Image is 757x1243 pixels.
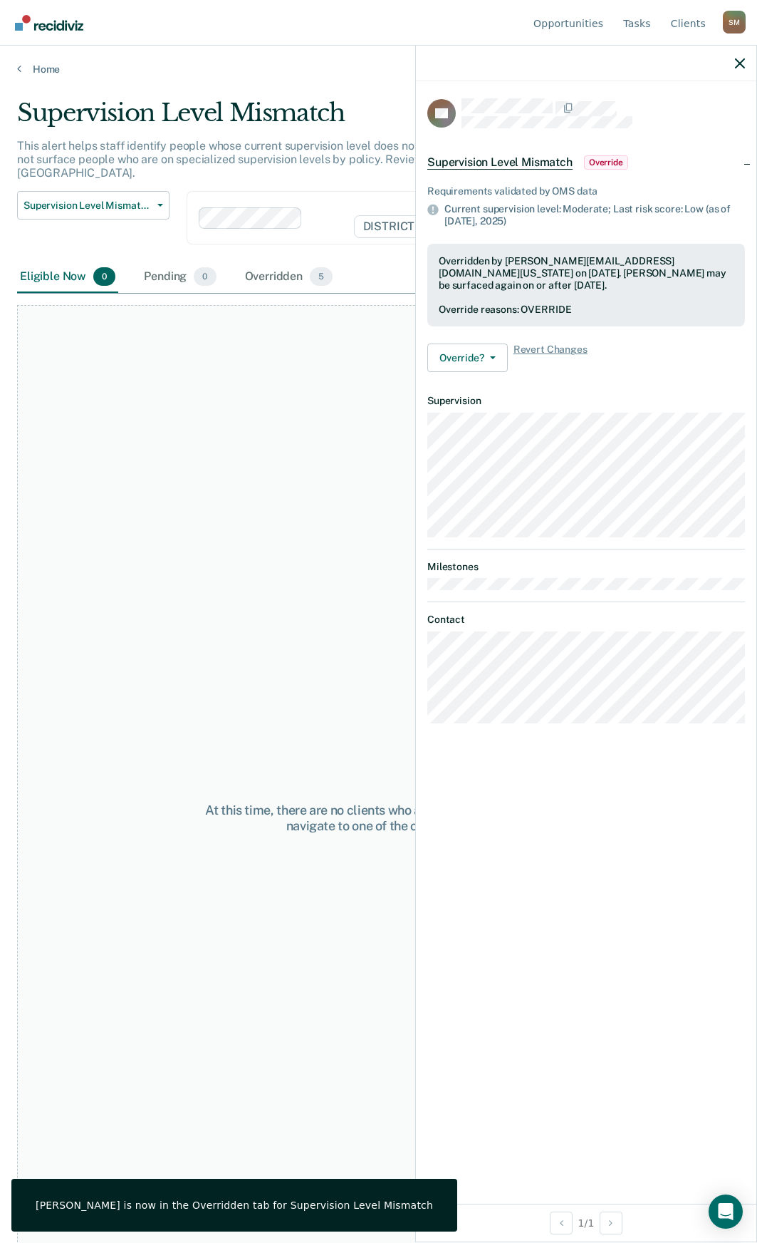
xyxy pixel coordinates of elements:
[354,215,610,238] span: DISTRICT OFFICE 4, [GEOGRAPHIC_DATA]
[427,185,745,197] div: Requirements validated by OMS data
[513,344,588,372] span: Revert Changes
[310,267,333,286] span: 5
[427,614,745,626] dt: Contact
[480,215,506,227] span: 2025)
[600,1212,622,1234] button: Next Opportunity
[17,262,118,293] div: Eligible Now
[427,395,745,407] dt: Supervision
[416,140,756,185] div: Supervision Level MismatchOverride
[17,139,694,180] p: This alert helps staff identify people whose current supervision level does not match their lates...
[723,11,746,33] button: Profile dropdown button
[198,803,559,833] div: At this time, there are no clients who are Eligible Now. Please navigate to one of the other tabs.
[427,561,745,573] dt: Milestones
[444,203,745,227] div: Current supervision level: Moderate; Last risk score: Low (as of [DATE],
[550,1212,573,1234] button: Previous Opportunity
[416,1204,756,1242] div: 1 / 1
[709,1195,743,1229] div: Open Intercom Messenger
[17,98,699,139] div: Supervision Level Mismatch
[584,155,628,170] span: Override
[427,155,573,170] span: Supervision Level Mismatch
[439,255,733,291] div: Overridden by [PERSON_NAME][EMAIL_ADDRESS][DOMAIN_NAME][US_STATE] on [DATE]. [PERSON_NAME] may be...
[15,15,83,31] img: Recidiviz
[24,200,152,212] span: Supervision Level Mismatch
[723,11,746,33] div: S M
[141,262,219,293] div: Pending
[36,1199,433,1212] div: [PERSON_NAME] is now in the Overridden tab for Supervision Level Mismatch
[93,267,115,286] span: 0
[242,262,336,293] div: Overridden
[194,267,216,286] span: 0
[17,63,740,76] a: Home
[427,344,508,372] button: Override?
[439,304,733,316] div: Override reasons: OVERRIDE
